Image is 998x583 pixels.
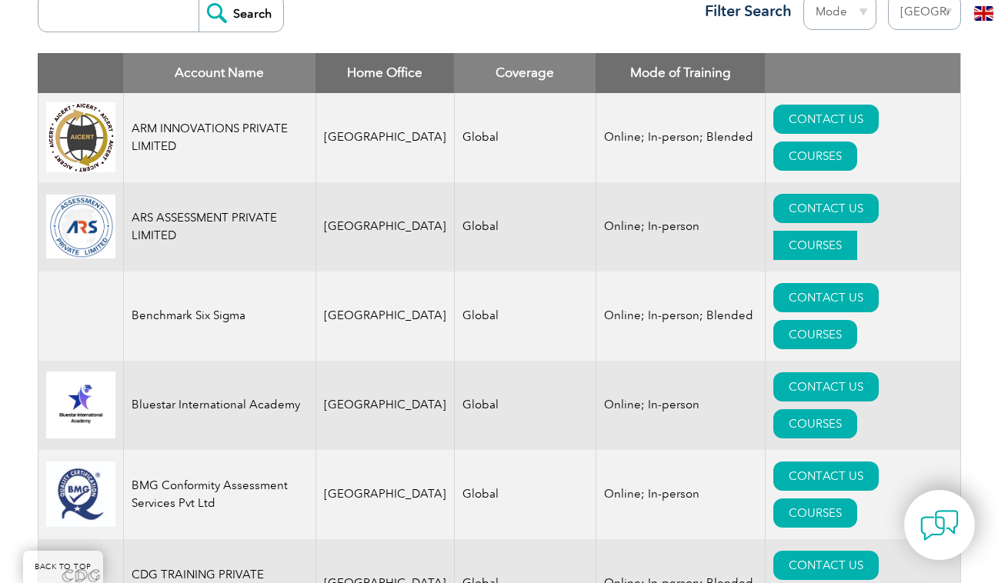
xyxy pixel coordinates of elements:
[123,361,315,450] td: Bluestar International Academy
[123,53,315,93] th: Account Name: activate to sort column descending
[773,142,857,171] a: COURSES
[596,450,765,539] td: Online; In-person
[920,506,959,545] img: contact-chat.png
[596,53,765,93] th: Mode of Training: activate to sort column ascending
[454,53,596,93] th: Coverage: activate to sort column ascending
[454,93,596,182] td: Global
[773,551,879,580] a: CONTACT US
[315,182,454,272] td: [GEOGRAPHIC_DATA]
[596,361,765,450] td: Online; In-person
[773,194,879,223] a: CONTACT US
[773,231,857,260] a: COURSES
[46,371,115,438] img: 0db89cae-16d3-ed11-a7c7-0022481565fd-logo.jpg
[454,272,596,361] td: Global
[773,461,879,491] a: CONTACT US
[974,6,993,21] img: en
[596,182,765,272] td: Online; In-person
[315,361,454,450] td: [GEOGRAPHIC_DATA]
[123,93,315,182] td: ARM INNOVATIONS PRIVATE LIMITED
[315,53,454,93] th: Home Office: activate to sort column ascending
[773,320,857,349] a: COURSES
[454,361,596,450] td: Global
[315,93,454,182] td: [GEOGRAPHIC_DATA]
[773,105,879,134] a: CONTACT US
[773,409,857,438] a: COURSES
[46,461,115,527] img: 6d429293-486f-eb11-a812-002248153038-logo.jpg
[46,195,115,259] img: 509b7a2e-6565-ed11-9560-0022481565fd-logo.png
[454,182,596,272] td: Global
[23,551,103,583] a: BACK TO TOP
[773,372,879,401] a: CONTACT US
[773,283,879,312] a: CONTACT US
[315,450,454,539] td: [GEOGRAPHIC_DATA]
[765,53,960,93] th: : activate to sort column ascending
[315,272,454,361] td: [GEOGRAPHIC_DATA]
[46,102,115,172] img: d4f7149c-8dc9-ef11-a72f-002248108aed-logo.jpg
[123,450,315,539] td: BMG Conformity Assessment Services Pvt Ltd
[696,2,792,21] h3: Filter Search
[123,272,315,361] td: Benchmark Six Sigma
[596,93,765,182] td: Online; In-person; Blended
[123,182,315,272] td: ARS ASSESSMENT PRIVATE LIMITED
[773,498,857,528] a: COURSES
[454,450,596,539] td: Global
[596,272,765,361] td: Online; In-person; Blended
